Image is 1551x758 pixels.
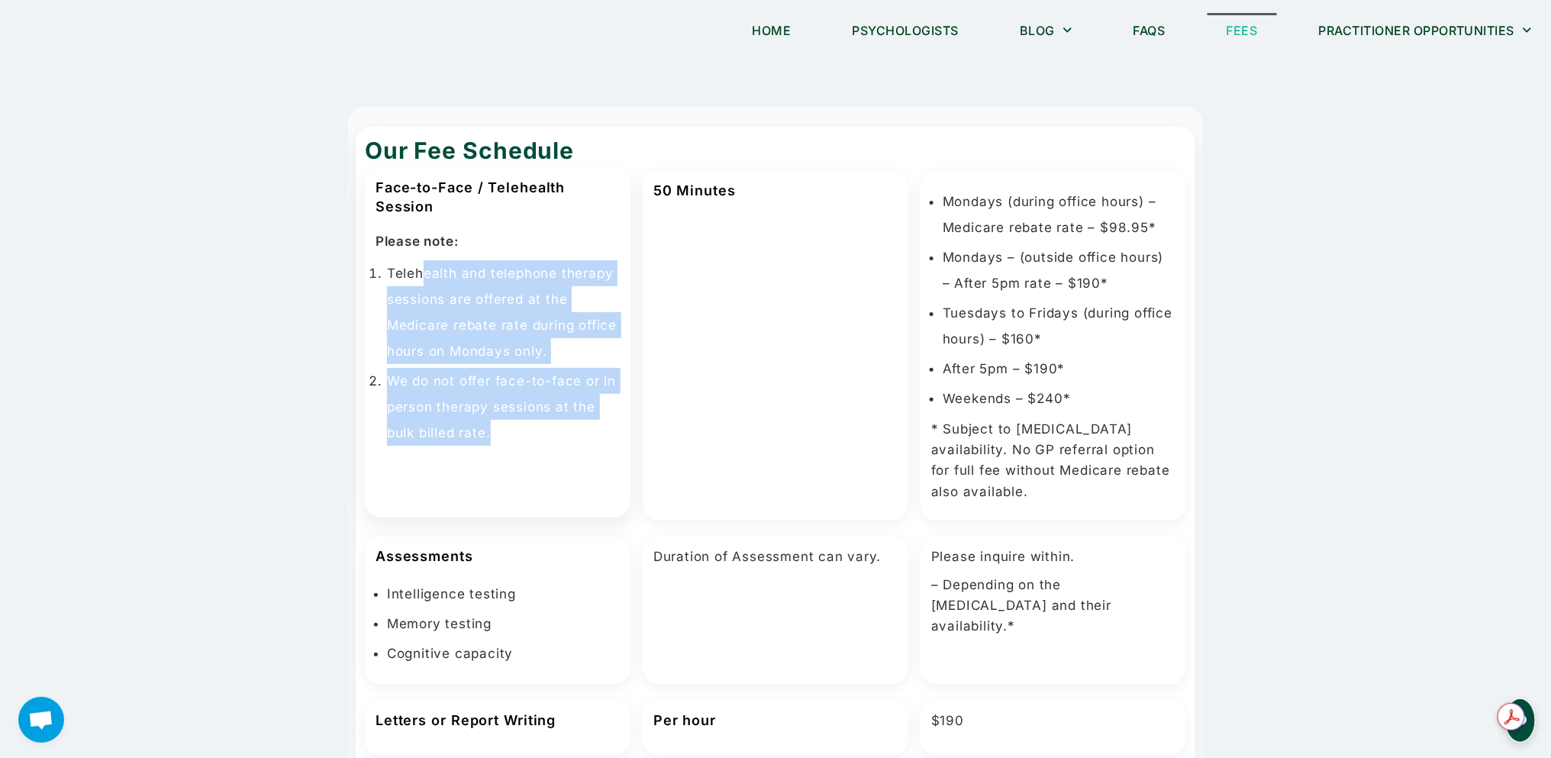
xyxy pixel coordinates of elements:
[931,711,1175,731] p: $190
[1114,13,1185,48] a: FAQs
[387,368,620,446] li: We do not offer face-to-face or in person therapy sessions at the bulk billed rate.
[1001,13,1092,48] a: Blog
[931,547,1175,567] p: Please inquire within.
[943,356,1175,382] li: After 5pm – $190*
[387,640,620,666] li: Cognitive capacity
[387,581,620,607] li: Intelligence testing
[387,611,620,637] li: Memory testing
[376,711,620,730] h3: Letters or Report Writing
[943,244,1175,296] li: Mondays – (outside office hours) – After 5pm rate – $190*
[943,385,1175,411] li: Weekends – $240*
[653,547,898,567] p: Duration of Assessment can vary.
[387,260,620,364] li: Telehealth and telephone therapy sessions are offered at the Medicare rebate rate during office h...
[943,300,1175,352] li: Tuesdays to Fridays (during office hours) – $160*
[376,547,620,566] h3: Assessments
[943,189,1175,240] li: Mondays (during office hours) – Medicare rebate rate – $98.95*
[931,575,1175,637] p: – Depending on the [MEDICAL_DATA] and their availability.*
[1505,698,1536,743] button: Open chat for queries
[834,13,979,48] a: Psychologists
[931,419,1175,502] p: * Subject to [MEDICAL_DATA] availability. No GP referral option for full fee without Medicare reb...
[734,13,811,48] a: Home
[653,712,716,728] strong: Per hour
[376,234,459,249] strong: Please note:
[18,697,64,743] a: Open chat
[1208,13,1277,48] a: Fees
[365,134,1186,166] h2: Our Fee Schedule
[653,181,898,200] h3: 50 Minutes
[376,178,620,216] h3: Face-to-Face / Telehealth Session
